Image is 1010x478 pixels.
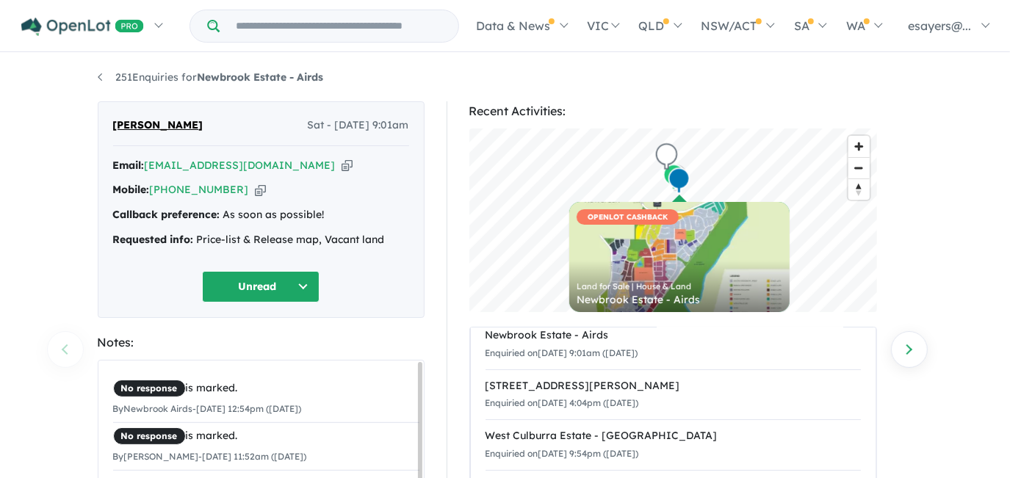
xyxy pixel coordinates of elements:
[848,158,870,178] span: Zoom out
[113,159,145,172] strong: Email:
[113,183,150,196] strong: Mobile:
[113,427,419,445] div: is marked.
[908,18,971,33] span: esayers@...
[486,448,639,459] small: Enquiried on [DATE] 9:54pm ([DATE])
[663,164,685,191] div: Map marker
[486,397,639,408] small: Enquiried on [DATE] 4:04pm ([DATE])
[577,209,679,225] span: OPENLOT CASHBACK
[486,369,861,421] a: [STREET_ADDRESS][PERSON_NAME]Enquiried on[DATE] 4:04pm ([DATE])
[577,294,782,305] div: Newbrook Estate - Airds
[255,182,266,198] button: Copy
[577,283,782,291] div: Land for Sale | House & Land
[469,101,877,121] div: Recent Activities:
[113,233,194,246] strong: Requested info:
[113,427,186,445] span: No response
[21,18,144,36] img: Openlot PRO Logo White
[113,380,186,397] span: No response
[469,128,877,312] canvas: Map
[198,70,324,84] strong: Newbrook Estate - Airds
[668,167,690,195] div: Map marker
[98,69,913,87] nav: breadcrumb
[486,319,861,370] a: Newbrook Estate - AirdsEnquiried on[DATE] 9:01am ([DATE])
[486,347,638,358] small: Enquiried on [DATE] 9:01am ([DATE])
[113,380,419,397] div: is marked.
[569,202,790,312] a: OPENLOT CASHBACK Land for Sale | House & Land Newbrook Estate - Airds
[113,231,409,249] div: Price-list & Release map, Vacant land
[98,70,324,84] a: 251Enquiries forNewbrook Estate - Airds
[98,333,425,352] div: Notes:
[655,143,677,170] div: Map marker
[848,178,870,200] button: Reset bearing to north
[202,271,320,303] button: Unread
[665,164,687,192] div: Map marker
[113,208,220,221] strong: Callback preference:
[113,403,302,414] small: By Newbrook Airds - [DATE] 12:54pm ([DATE])
[848,157,870,178] button: Zoom out
[308,117,409,134] span: Sat - [DATE] 9:01am
[113,117,203,134] span: [PERSON_NAME]
[150,183,249,196] a: [PHONE_NUMBER]
[113,451,307,462] small: By [PERSON_NAME] - [DATE] 11:52am ([DATE])
[486,419,861,471] a: West Culburra Estate - [GEOGRAPHIC_DATA]Enquiried on[DATE] 9:54pm ([DATE])
[848,136,870,157] button: Zoom in
[113,206,409,224] div: As soon as possible!
[486,427,861,445] div: West Culburra Estate - [GEOGRAPHIC_DATA]
[486,377,861,395] div: [STREET_ADDRESS][PERSON_NAME]
[342,158,353,173] button: Copy
[145,159,336,172] a: [EMAIL_ADDRESS][DOMAIN_NAME]
[223,10,455,42] input: Try estate name, suburb, builder or developer
[486,327,861,344] div: Newbrook Estate - Airds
